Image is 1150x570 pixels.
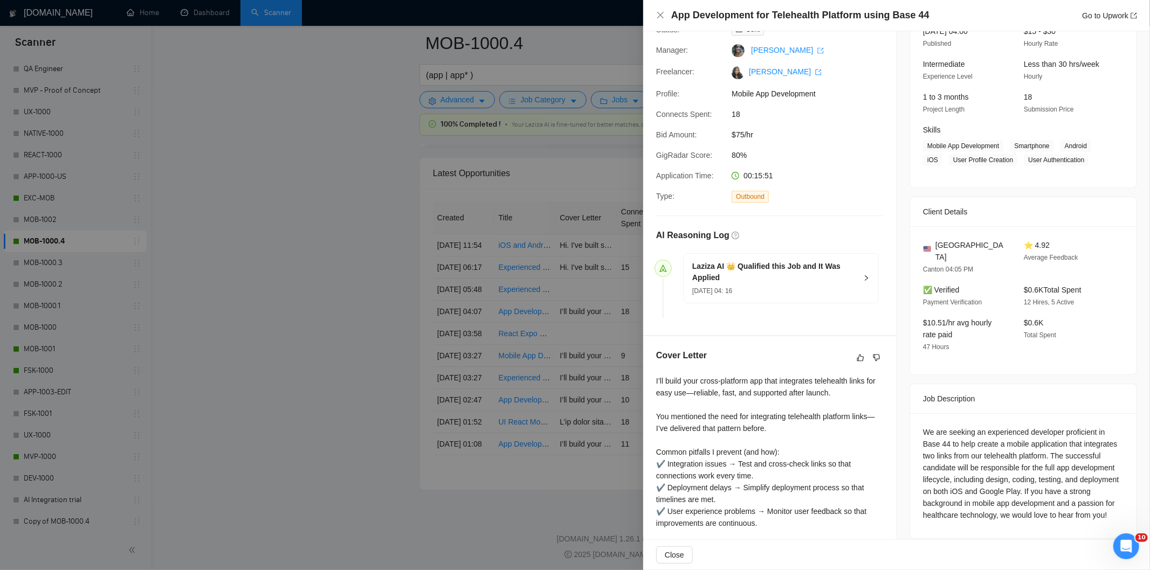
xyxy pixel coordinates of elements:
span: export [815,69,822,75]
iframe: Intercom live chat [1113,533,1139,559]
h5: Laziza AI 👑 Qualified this Job and It Was Applied [692,261,857,283]
span: close [656,11,665,19]
span: 1 to 3 months [923,93,969,101]
span: send [659,265,667,272]
span: Manager: [656,46,688,54]
h5: AI Reasoning Log [656,229,729,242]
span: Canton 04:05 PM [923,266,973,273]
span: Hourly Rate [1024,40,1058,47]
span: like [857,353,864,362]
span: export [817,47,824,54]
span: [DATE] 04:00 [923,27,968,36]
span: iOS [923,154,942,166]
div: Client Details [923,197,1124,226]
span: question-circle [732,232,739,239]
span: export [1131,12,1137,19]
span: Hourly [1024,73,1043,80]
button: dislike [870,351,883,364]
span: Less than 30 hrs/week [1024,60,1099,68]
span: Experience Level [923,73,973,80]
img: c1tVSLj7g2lWAUoP0SlF5Uc3sF-mX_5oUy1bpRwdjeJdaqr6fmgyBSaHQw-pkKnEHN [732,66,745,79]
span: GigRadar Score: [656,151,712,159]
span: 00:15:51 [743,171,773,180]
div: Job Description [923,384,1124,413]
span: Payment Verification [923,298,982,306]
a: Go to Upworkexport [1082,11,1137,20]
span: $0.6K [1024,318,1044,327]
span: 80% [732,149,893,161]
span: Project Length [923,106,965,113]
span: dislike [873,353,880,362]
button: Close [656,11,665,20]
span: 18 [1024,93,1032,101]
span: Intermediate [923,60,965,68]
span: right [863,275,870,281]
span: $15 - $30 [1024,27,1056,36]
span: Android [1061,140,1091,152]
span: 12 Hires, 5 Active [1024,298,1074,306]
div: We are seeking an experienced developer proficient in Base 44 to help create a mobile application... [923,426,1124,521]
span: ✅ Verified [923,286,960,294]
span: Skills [923,126,941,134]
span: Published [923,40,952,47]
span: Type: [656,192,674,200]
span: Outbound [732,191,769,203]
span: [DATE] 04: 16 [692,287,732,295]
span: $10.51/hr avg hourly rate paid [923,318,992,339]
img: 🇺🇸 [924,245,931,253]
span: Freelancer: [656,67,694,76]
span: User Profile Creation [949,154,1017,166]
span: Application Time: [656,171,714,180]
span: 10 [1135,533,1148,542]
span: 18 [732,108,893,120]
h4: App Development for Telehealth Platform using Base 44 [671,9,929,22]
span: ⭐ 4.92 [1024,241,1050,249]
span: [GEOGRAPHIC_DATA] [935,239,1007,263]
span: clock-circle [732,172,739,179]
span: Average Feedback [1024,254,1078,261]
span: Close [665,549,684,561]
a: [PERSON_NAME] export [751,46,824,54]
button: like [854,351,867,364]
span: User Authentication [1024,154,1089,166]
span: Profile: [656,89,680,98]
span: Mobile App Development [732,88,893,100]
h5: Cover Letter [656,349,707,362]
span: 47 Hours [923,343,949,351]
button: Close [656,546,693,564]
span: Connects Spent: [656,110,712,119]
span: Smartphone [1010,140,1053,152]
a: [PERSON_NAME] export [749,67,822,76]
span: Mobile App Development [923,140,1003,152]
span: Bid Amount: [656,130,697,139]
span: Submission Price [1024,106,1074,113]
span: $75/hr [732,129,893,141]
span: Total Spent [1024,331,1056,339]
span: $0.6K Total Spent [1024,286,1082,294]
